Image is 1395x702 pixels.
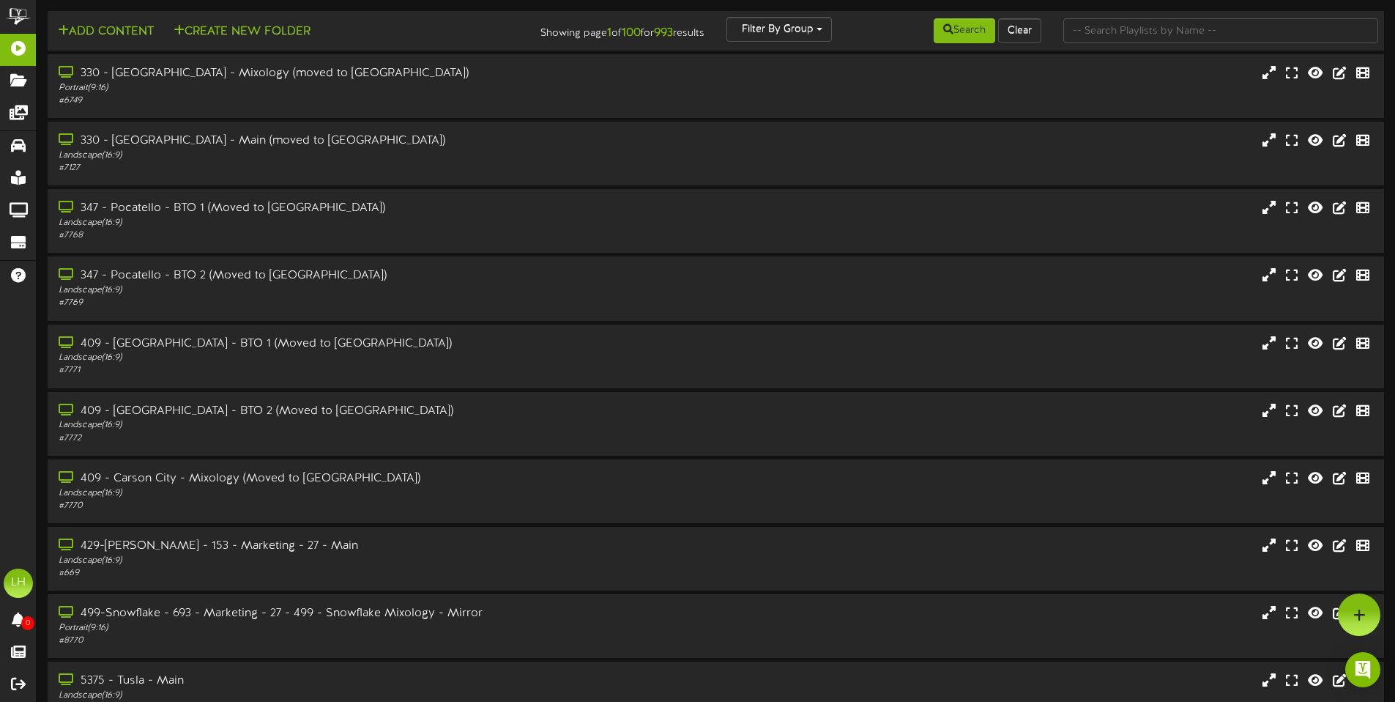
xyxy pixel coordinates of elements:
[1345,652,1380,687] div: Open Intercom Messenger
[491,17,715,42] div: Showing page of for results
[53,23,158,41] button: Add Content
[607,26,611,40] strong: 1
[59,673,593,690] div: 5375 - Tusla - Main
[59,336,593,352] div: 409 - [GEOGRAPHIC_DATA] - BTO 1 (Moved to [GEOGRAPHIC_DATA])
[59,500,593,512] div: # 7770
[59,297,593,309] div: # 7769
[654,26,673,40] strong: 993
[1063,18,1378,43] input: -- Search Playlists by Name --
[21,616,34,630] span: 0
[59,162,593,174] div: # 7127
[59,364,593,377] div: # 7771
[59,65,593,82] div: 330 - [GEOGRAPHIC_DATA] - Mixology (moved to [GEOGRAPHIC_DATA])
[59,487,593,500] div: Landscape ( 16:9 )
[4,569,33,598] div: LH
[59,200,593,217] div: 347 - Pocatello - BTO 1 (Moved to [GEOGRAPHIC_DATA])
[59,284,593,297] div: Landscape ( 16:9 )
[998,18,1041,43] button: Clear
[59,95,593,107] div: # 6749
[59,217,593,229] div: Landscape ( 16:9 )
[59,555,593,567] div: Landscape ( 16:9 )
[59,432,593,445] div: # 7772
[59,690,593,702] div: Landscape ( 16:9 )
[934,18,995,43] button: Search
[59,567,593,580] div: # 669
[59,419,593,432] div: Landscape ( 16:9 )
[59,82,593,95] div: Portrait ( 9:16 )
[726,17,832,42] button: Filter By Group
[59,352,593,364] div: Landscape ( 16:9 )
[59,133,593,149] div: 330 - [GEOGRAPHIC_DATA] - Main (moved to [GEOGRAPHIC_DATA])
[59,605,593,622] div: 499-Snowflake - 693 - Marketing - 27 - 499 - Snowflake Mixology - Mirror
[59,267,593,284] div: 347 - Pocatello - BTO 2 (Moved to [GEOGRAPHIC_DATA])
[59,403,593,420] div: 409 - [GEOGRAPHIC_DATA] - BTO 2 (Moved to [GEOGRAPHIC_DATA])
[59,622,593,635] div: Portrait ( 9:16 )
[59,149,593,162] div: Landscape ( 16:9 )
[59,538,593,555] div: 429-[PERSON_NAME] - 153 - Marketing - 27 - Main
[59,229,593,242] div: # 7768
[59,635,593,647] div: # 8770
[622,26,641,40] strong: 100
[59,470,593,487] div: 409 - Carson City - Mixology (Moved to [GEOGRAPHIC_DATA])
[169,23,315,41] button: Create New Folder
